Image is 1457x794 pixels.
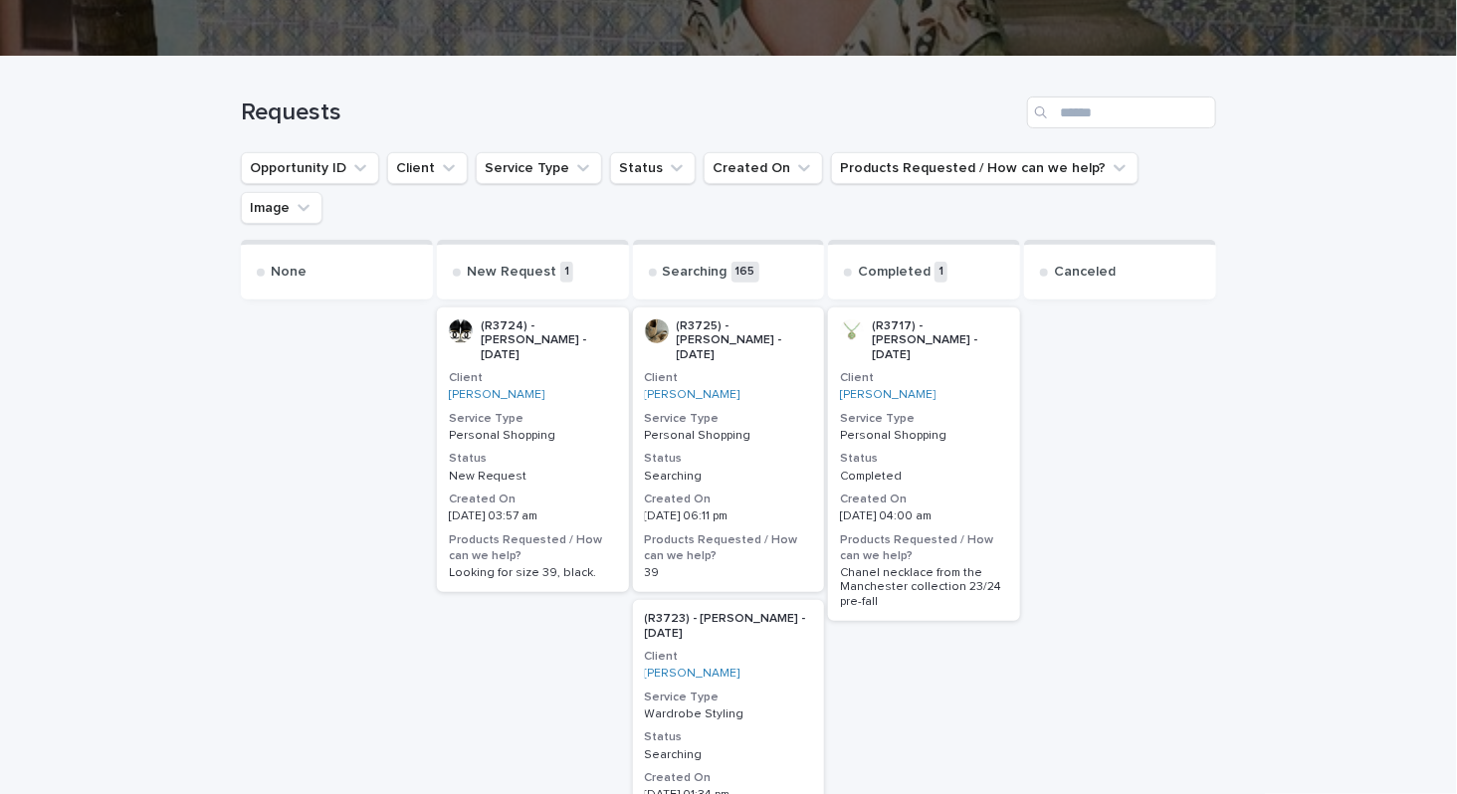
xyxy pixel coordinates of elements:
[449,451,617,467] h3: Status
[840,429,1008,443] p: Personal Shopping
[645,411,813,427] h3: Service Type
[437,307,629,592] a: (R3724) - [PERSON_NAME] - [DATE]Client[PERSON_NAME] Service TypePersonal ShoppingStatusNew Reques...
[704,152,823,184] button: Created On
[645,429,813,443] p: Personal Shopping
[677,319,813,362] p: (R3725) - [PERSON_NAME] - [DATE]
[645,707,813,721] p: Wardrobe Styling
[645,729,813,745] h3: Status
[645,388,740,402] a: [PERSON_NAME]
[645,370,813,386] h3: Client
[449,509,617,523] p: [DATE] 03:57 am
[449,470,617,484] p: New Request
[840,509,1008,523] p: [DATE] 04:00 am
[831,152,1139,184] button: Products Requested / How can we help?
[858,264,931,281] p: Completed
[449,370,617,386] h3: Client
[828,307,1020,621] a: (R3717) - [PERSON_NAME] - [DATE]Client[PERSON_NAME] Service TypePersonal ShoppingStatusCompletedC...
[449,388,544,402] a: [PERSON_NAME]
[840,492,1008,507] h3: Created On
[645,532,813,564] h3: Products Requested / How can we help?
[840,388,936,402] a: [PERSON_NAME]
[241,99,1019,127] h1: Requests
[449,411,617,427] h3: Service Type
[645,566,813,580] p: 39
[645,451,813,467] h3: Status
[1054,264,1116,281] p: Canceled
[663,264,728,281] p: Searching
[645,748,813,762] p: Searching
[449,429,617,443] p: Personal Shopping
[387,152,468,184] button: Client
[840,451,1008,467] h3: Status
[645,470,813,484] p: Searching
[645,667,740,681] a: [PERSON_NAME]
[241,192,322,224] button: Image
[449,532,617,564] h3: Products Requested / How can we help?
[610,152,696,184] button: Status
[840,411,1008,427] h3: Service Type
[476,152,602,184] button: Service Type
[481,319,617,362] p: (R3724) - [PERSON_NAME] - [DATE]
[840,532,1008,564] h3: Products Requested / How can we help?
[840,566,1008,609] p: Chanel necklace from the Manchester collection 23/24 pre-fall
[467,264,556,281] p: New Request
[645,509,813,523] p: [DATE] 06:11 pm
[633,307,825,592] a: (R3725) - [PERSON_NAME] - [DATE]Client[PERSON_NAME] Service TypePersonal ShoppingStatusSearchingC...
[872,319,1008,362] p: (R3717) - [PERSON_NAME] - [DATE]
[449,566,617,580] p: Looking for size 39, black.
[1027,97,1216,128] input: Search
[935,262,947,283] p: 1
[840,470,1008,484] p: Completed
[241,152,379,184] button: Opportunity ID
[271,264,307,281] p: None
[645,649,813,665] h3: Client
[645,612,813,641] p: (R3723) - [PERSON_NAME] - [DATE]
[645,770,813,786] h3: Created On
[645,690,813,705] h3: Service Type
[731,262,759,283] p: 165
[840,370,1008,386] h3: Client
[449,492,617,507] h3: Created On
[645,492,813,507] h3: Created On
[560,262,573,283] p: 1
